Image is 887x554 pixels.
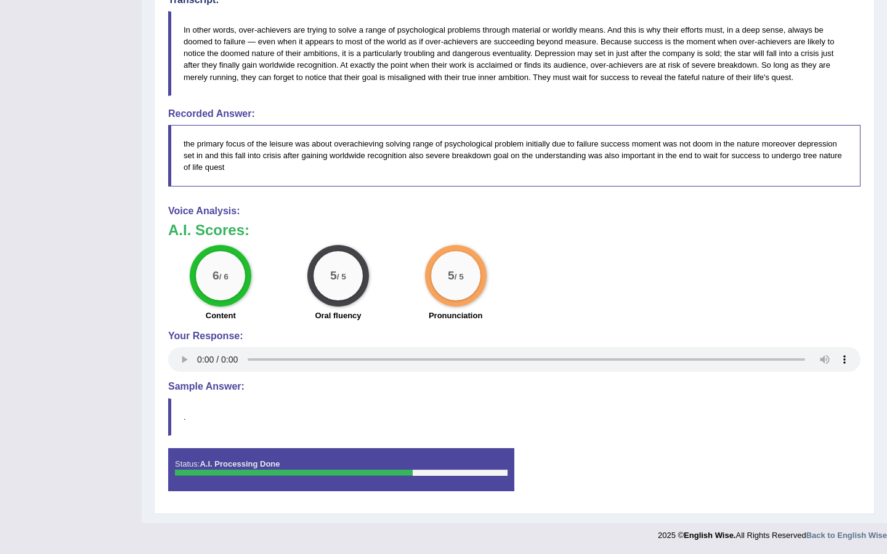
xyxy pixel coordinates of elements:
b: A.I. Scores: [168,222,249,238]
h4: Voice Analysis: [168,206,861,217]
blockquote: . [168,398,861,436]
blockquote: In other words, over-achievers are trying to solve a range of psychological problems through mate... [168,11,861,96]
blockquote: the primary focus of the leisure was about overachieving solving range of psychological problem i... [168,125,861,186]
h4: Sample Answer: [168,381,861,392]
label: Oral fluency [315,310,361,321]
big: 5 [330,268,337,282]
small: / 5 [337,272,346,281]
div: Status: [168,448,514,491]
div: 2025 © All Rights Reserved [658,523,887,541]
h4: Recorded Answer: [168,108,861,119]
small: / 6 [219,272,229,281]
label: Pronunciation [429,310,482,321]
strong: A.I. Processing Done [200,459,280,468]
a: Back to English Wise [806,531,887,540]
label: Content [206,310,236,321]
big: 5 [448,268,455,282]
big: 6 [213,268,219,282]
strong: English Wise. [684,531,735,540]
small: / 5 [454,272,463,281]
h4: Your Response: [168,331,861,342]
